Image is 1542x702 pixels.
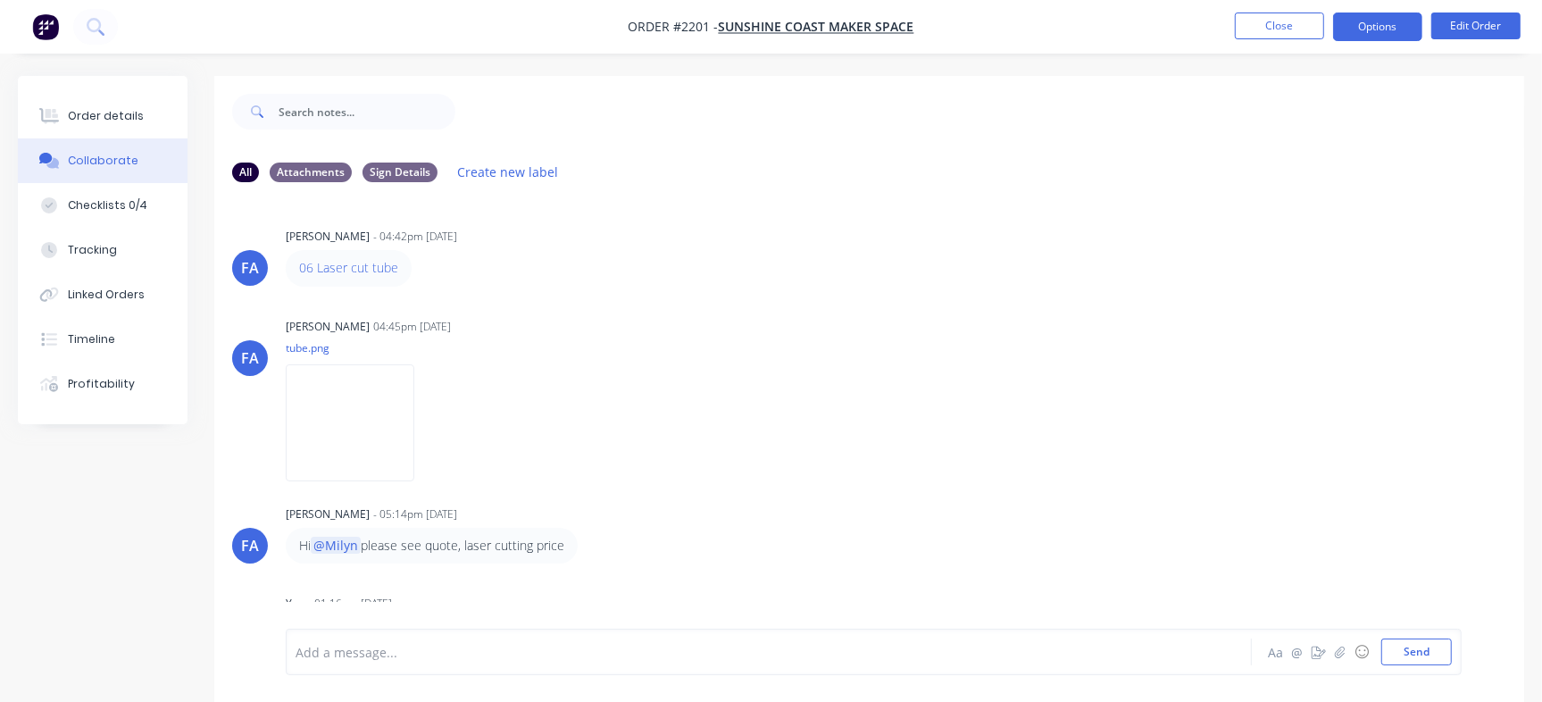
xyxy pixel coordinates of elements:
[18,272,188,317] button: Linked Orders
[18,138,188,183] button: Collaborate
[241,257,259,279] div: FA
[68,376,135,392] div: Profitability
[373,229,457,245] div: - 04:42pm [DATE]
[68,153,138,169] div: Collaborate
[18,94,188,138] button: Order details
[1431,13,1521,39] button: Edit Order
[286,340,432,355] p: tube.png
[68,287,145,303] div: Linked Orders
[299,259,398,276] a: 06 Laser cut tube
[363,163,438,182] div: Sign Details
[68,331,115,347] div: Timeline
[286,319,370,335] div: [PERSON_NAME]
[299,537,564,555] p: Hi please see quote, laser cutting price
[1265,641,1287,663] button: Aa
[241,535,259,556] div: FA
[32,13,59,40] img: Factory
[373,506,457,522] div: - 05:14pm [DATE]
[286,229,370,245] div: [PERSON_NAME]
[373,319,451,335] div: 04:45pm [DATE]
[629,19,719,36] span: Order #2201 -
[1381,639,1452,665] button: Send
[232,163,259,182] div: All
[286,506,370,522] div: [PERSON_NAME]
[241,347,259,369] div: FA
[270,163,352,182] div: Attachments
[719,19,914,36] a: Sunshine Coast Maker Space
[311,537,361,554] span: @Milyn
[68,108,144,124] div: Order details
[1287,641,1308,663] button: @
[68,197,147,213] div: Checklists 0/4
[1351,641,1372,663] button: ☺
[18,183,188,228] button: Checklists 0/4
[1235,13,1324,39] button: Close
[68,242,117,258] div: Tracking
[18,362,188,406] button: Profitability
[448,160,568,184] button: Create new label
[18,317,188,362] button: Timeline
[286,596,304,612] div: You
[1333,13,1422,41] button: Options
[18,228,188,272] button: Tracking
[308,596,392,612] div: - 01:16pm [DATE]
[279,94,455,130] input: Search notes...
